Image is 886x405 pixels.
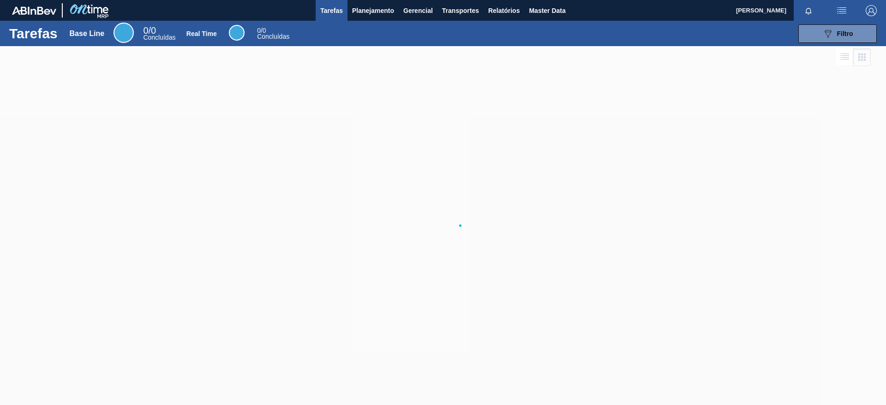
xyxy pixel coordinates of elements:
span: Relatórios [488,5,520,16]
div: Real Time [257,28,289,40]
span: Concluídas [143,34,175,41]
span: 0 [257,27,261,34]
img: Logout [866,5,877,16]
span: Transportes [442,5,479,16]
button: Notificações [794,4,823,17]
span: / 0 [257,27,266,34]
span: Gerencial [403,5,433,16]
div: Real Time [229,25,245,41]
div: Base Line [143,27,175,41]
div: Base Line [114,23,134,43]
button: Filtro [798,24,877,43]
span: Tarefas [320,5,343,16]
span: 0 [143,25,148,36]
img: userActions [836,5,847,16]
span: Concluídas [257,33,289,40]
span: / 0 [143,25,156,36]
span: Planejamento [352,5,394,16]
span: Filtro [837,30,853,37]
span: Master Data [529,5,565,16]
img: TNhmsLtSVTkK8tSr43FrP2fwEKptu5GPRR3wAAAABJRU5ErkJggg== [12,6,56,15]
div: Real Time [186,30,217,37]
div: Base Line [70,30,105,38]
h1: Tarefas [9,28,58,39]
